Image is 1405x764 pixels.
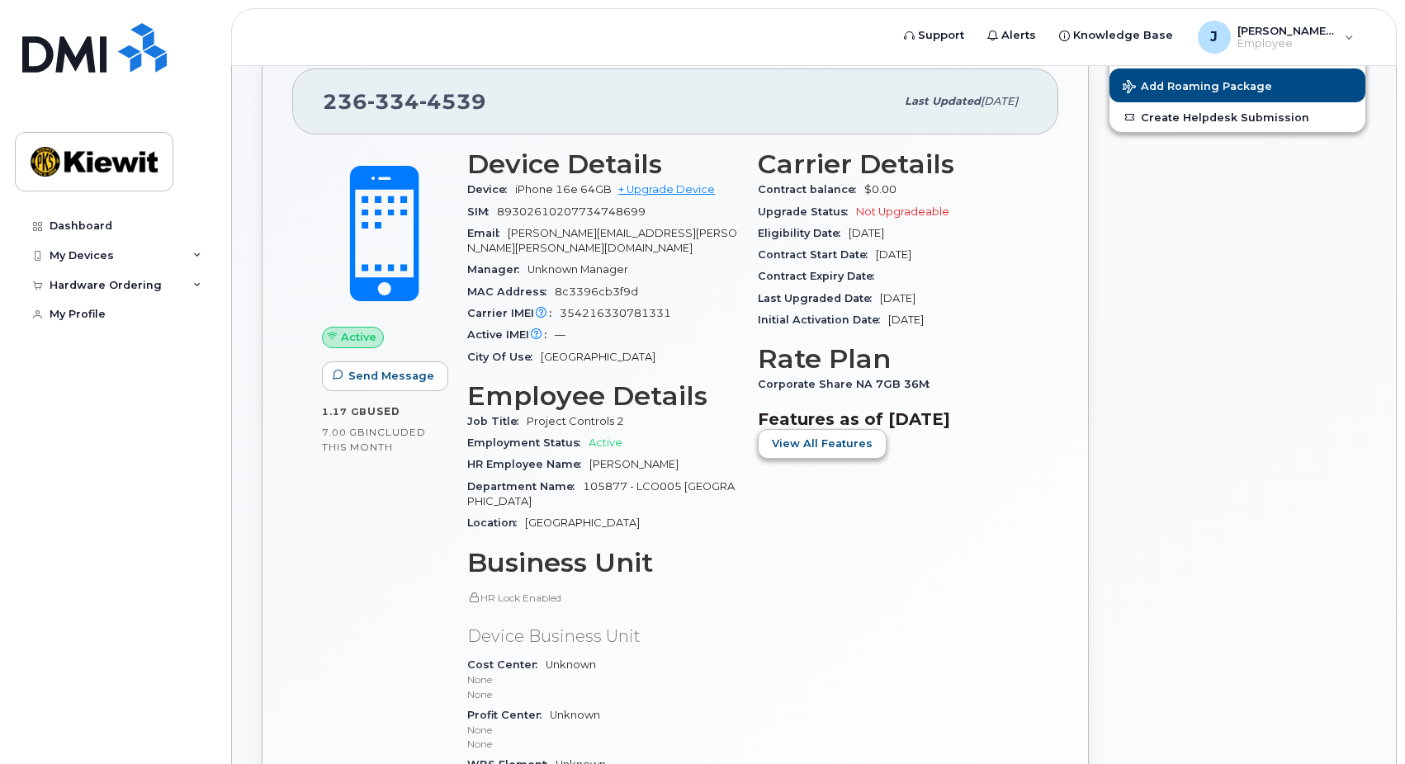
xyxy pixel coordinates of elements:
[527,263,628,276] span: Unknown Manager
[876,248,911,261] span: [DATE]
[918,27,964,44] span: Support
[864,183,896,196] span: $0.00
[467,351,541,363] span: City Of Use
[849,227,884,239] span: [DATE]
[467,381,738,411] h3: Employee Details
[1109,68,1365,102] button: Add Roaming Package
[322,427,366,438] span: 7.00 GB
[555,328,565,341] span: —
[981,95,1018,107] span: [DATE]
[467,591,738,605] p: HR Lock Enabled
[497,205,646,218] span: 89302610207734748699
[589,458,679,470] span: [PERSON_NAME]
[1048,19,1185,52] a: Knowledge Base
[348,368,434,384] span: Send Message
[467,548,738,578] h3: Business Unit
[905,95,981,107] span: Last updated
[758,227,849,239] span: Eligibility Date
[1237,37,1336,50] span: Employee
[758,183,864,196] span: Contract balance
[367,89,419,114] span: 334
[467,458,589,470] span: HR Employee Name
[976,19,1048,52] a: Alerts
[322,406,367,417] span: 1.17 GB
[758,378,938,390] span: Corporate Share NA 7GB 36M
[758,344,1029,374] h3: Rate Plan
[525,516,640,529] span: [GEOGRAPHIC_DATA]
[1073,27,1173,44] span: Knowledge Base
[758,409,1029,429] h3: Features as of [DATE]
[467,227,737,254] span: [PERSON_NAME][EMAIL_ADDRESS][PERSON_NAME][PERSON_NAME][DOMAIN_NAME]
[467,709,738,752] span: Unknown
[467,516,525,529] span: Location
[888,314,924,326] span: [DATE]
[560,307,671,319] span: 354216330781331
[527,415,624,427] span: Project Controls 2
[541,351,655,363] span: [GEOGRAPHIC_DATA]
[758,292,880,304] span: Last Upgraded Date
[618,183,715,196] a: + Upgrade Device
[1210,27,1218,47] span: J
[467,183,515,196] span: Device
[856,205,949,218] span: Not Upgradeable
[467,307,560,319] span: Carrier IMEI
[758,429,887,459] button: View All Features
[467,723,738,737] p: None
[341,329,376,345] span: Active
[467,687,738,701] p: None
[589,436,622,449] span: Active
[467,625,738,648] p: Device Business Unit
[1109,102,1365,132] a: Create Helpdesk Submission
[1123,80,1272,96] span: Add Roaming Package
[467,658,738,701] span: Unknown
[880,292,915,304] span: [DATE]
[758,205,856,218] span: Upgrade Status
[367,405,400,417] span: used
[467,709,550,721] span: Profit Center
[758,149,1029,179] h3: Carrier Details
[467,480,735,507] span: 105877 - LCO005 [GEOGRAPHIC_DATA]
[555,285,638,298] span: 8c3396cb3f9d
[467,436,589,449] span: Employment Status
[467,415,527,427] span: Job Title
[515,183,612,196] span: iPhone 16e 64GB
[322,426,426,453] span: included this month
[467,672,738,686] p: None
[758,248,876,261] span: Contract Start Date
[892,19,976,52] a: Support
[467,285,555,298] span: MAC Address
[467,328,555,341] span: Active IMEI
[1186,21,1365,54] div: Jessica.Leong
[758,314,888,326] span: Initial Activation Date
[1333,692,1393,752] iframe: Messenger Launcher
[467,263,527,276] span: Manager
[467,658,546,671] span: Cost Center
[467,205,497,218] span: SIM
[419,89,486,114] span: 4539
[323,89,486,114] span: 236
[1001,27,1036,44] span: Alerts
[772,436,873,451] span: View All Features
[322,361,448,391] button: Send Message
[467,480,583,493] span: Department Name
[758,270,882,282] span: Contract Expiry Date
[467,737,738,751] p: None
[1237,24,1336,37] span: [PERSON_NAME].[PERSON_NAME]
[467,149,738,179] h3: Device Details
[467,227,508,239] span: Email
